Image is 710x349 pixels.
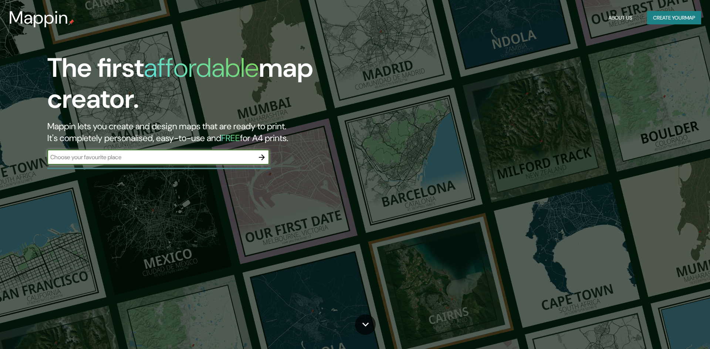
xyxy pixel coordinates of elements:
h1: affordable [144,51,259,85]
button: Create yourmap [647,11,701,25]
h2: Mappin lets you create and design maps that are ready to print. It's completely personalised, eas... [47,120,402,144]
h1: The first map creator. [47,52,402,120]
button: About Us [605,11,635,25]
img: mappin-pin [68,19,74,25]
input: Choose your favourite place [47,153,254,161]
h5: FREE [221,132,240,144]
h3: Mappin [9,7,68,28]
